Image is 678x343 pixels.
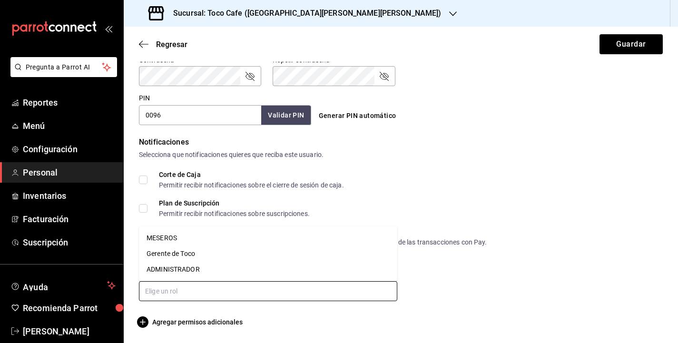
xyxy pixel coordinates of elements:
[139,105,261,125] input: 3 a 6 dígitos
[23,143,116,156] span: Configuración
[139,230,397,246] li: MESEROS
[139,57,261,63] label: Contraseña
[26,62,102,72] span: Pregunta a Parrot AI
[7,69,117,79] a: Pregunta a Parrot AI
[10,57,117,77] button: Pregunta a Parrot AI
[156,40,187,49] span: Regresar
[378,70,390,82] button: passwordField
[315,107,400,125] button: Generar PIN automático
[139,262,397,277] li: ADMINISTRADOR
[139,316,243,328] button: Agregar permisos adicionales
[23,236,116,249] span: Suscripción
[139,40,187,49] button: Regresar
[261,106,311,125] button: Validar PIN
[23,213,116,225] span: Facturación
[139,281,397,301] input: Elige un rol
[105,25,112,32] button: open_drawer_menu
[23,189,116,202] span: Inventarios
[273,57,395,63] label: Repetir contraseña
[159,182,344,188] div: Permitir recibir notificaciones sobre el cierre de sesión de caja.
[244,70,255,82] button: passwordField
[159,200,310,206] div: Plan de Suscripción
[139,137,663,148] div: Notificaciones
[599,34,663,54] button: Guardar
[23,280,103,291] span: Ayuda
[139,261,663,274] div: Roles
[23,166,116,179] span: Personal
[23,119,116,132] span: Menú
[139,246,397,262] li: Gerente de Toco
[23,302,116,314] span: Recomienda Parrot
[23,96,116,109] span: Reportes
[166,8,442,19] h3: Sucursal: Toco Cafe ([GEOGRAPHIC_DATA][PERSON_NAME][PERSON_NAME])
[139,95,150,101] label: PIN
[159,210,310,217] div: Permitir recibir notificaciones sobre suscripciones.
[23,325,116,338] span: [PERSON_NAME]
[159,171,344,178] div: Corte de Caja
[139,150,663,160] div: Selecciona que notificaciones quieres que reciba este usuario.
